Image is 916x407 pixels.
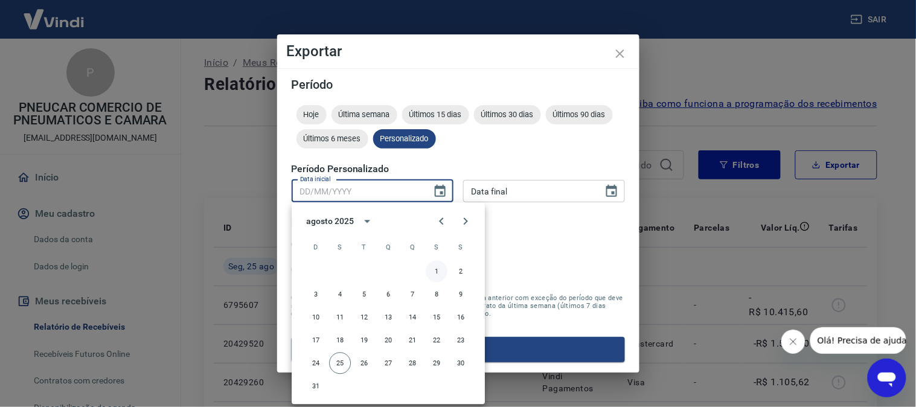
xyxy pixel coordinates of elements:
div: Hoje [296,105,327,124]
button: 26 [353,353,375,374]
button: 18 [329,330,351,351]
button: 11 [329,307,351,328]
button: 3 [305,284,327,306]
div: Personalizado [373,129,436,149]
button: 8 [426,284,447,306]
div: Últimos 6 meses [296,129,368,149]
button: Choose date [428,179,452,203]
button: Next month [453,210,478,234]
button: 7 [402,284,423,306]
button: 21 [402,330,423,351]
div: Últimos 30 dias [474,105,541,124]
span: Últimos 15 dias [402,110,469,119]
input: DD/MM/YYYY [292,180,423,202]
button: 12 [353,307,375,328]
button: 5 [353,284,375,306]
span: Personalizado [373,134,436,143]
button: 2 [450,261,472,283]
div: Últimos 90 dias [546,105,613,124]
button: 25 [329,353,351,374]
button: 28 [402,353,423,374]
div: Últimos 15 dias [402,105,469,124]
button: 24 [305,353,327,374]
div: agosto 2025 [306,215,353,228]
h4: Exportar [287,44,630,59]
span: Última semana [331,110,397,119]
button: 9 [450,284,472,306]
button: 1 [426,261,447,283]
button: 29 [426,353,447,374]
button: 31 [305,376,327,397]
span: Últimos 90 dias [546,110,613,119]
input: DD/MM/YYYY [463,180,595,202]
button: 4 [329,284,351,306]
button: 22 [426,330,447,351]
button: 13 [377,307,399,328]
span: domingo [305,236,327,260]
span: Últimos 30 dias [474,110,541,119]
h5: Período [292,79,625,91]
iframe: Fechar mensagem [781,330,806,354]
button: calendar view is open, switch to year view [357,211,378,232]
label: Data inicial [300,175,331,184]
button: 30 [450,353,472,374]
button: 14 [402,307,423,328]
button: 23 [450,330,472,351]
span: Olá! Precisa de ajuda? [7,8,101,18]
button: 15 [426,307,447,328]
button: 19 [353,330,375,351]
span: segunda-feira [329,236,351,260]
iframe: Mensagem da empresa [810,327,906,354]
button: Previous month [429,210,453,234]
button: 16 [450,307,472,328]
button: 17 [305,330,327,351]
h5: Período Personalizado [292,163,625,175]
button: Choose date [600,179,624,203]
button: 10 [305,307,327,328]
button: 20 [377,330,399,351]
iframe: Botão para abrir a janela de mensagens [868,359,906,397]
span: terça-feira [353,236,375,260]
span: sexta-feira [426,236,447,260]
span: Últimos 6 meses [296,134,368,143]
span: sábado [450,236,472,260]
span: Hoje [296,110,327,119]
div: Última semana [331,105,397,124]
button: close [606,39,635,68]
button: 6 [377,284,399,306]
span: quarta-feira [377,236,399,260]
span: quinta-feira [402,236,423,260]
button: 27 [377,353,399,374]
